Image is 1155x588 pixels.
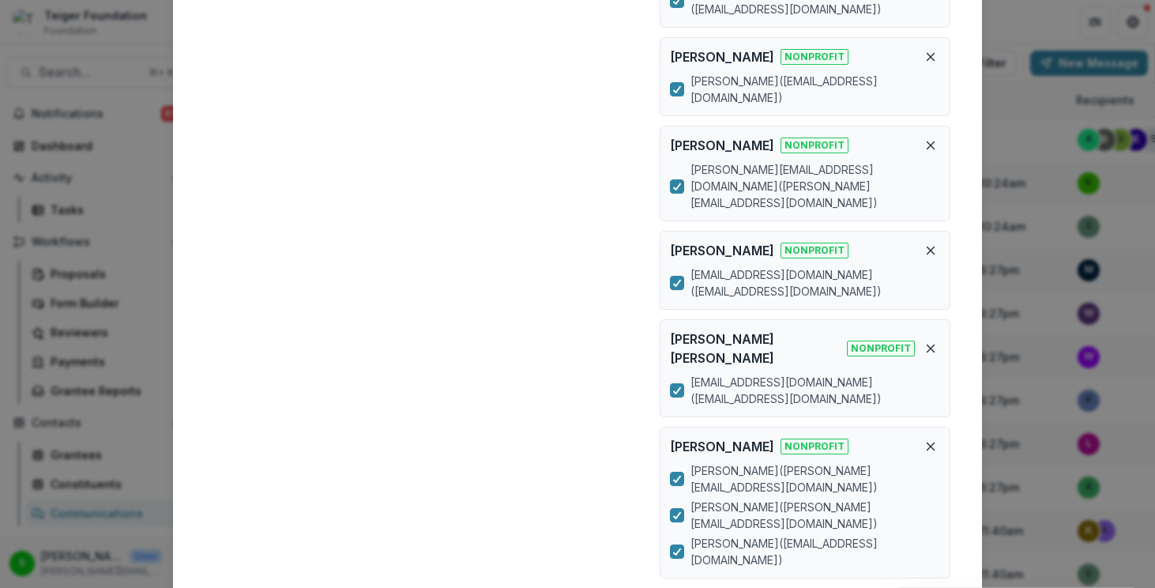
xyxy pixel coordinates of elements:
span: Nonprofit [781,439,848,454]
button: Remove organization [921,241,940,260]
p: [PERSON_NAME] [670,241,774,260]
p: [PERSON_NAME] [670,47,774,66]
span: Nonprofit [847,341,915,356]
span: Nonprofit [781,138,848,153]
p: [PERSON_NAME] ( [EMAIL_ADDRESS][DOMAIN_NAME] ) [690,73,940,106]
button: Remove organization [921,47,940,66]
p: [PERSON_NAME] [670,136,774,155]
button: Remove organization [921,339,940,358]
p: [PERSON_NAME] ( [PERSON_NAME][EMAIL_ADDRESS][DOMAIN_NAME] ) [690,499,940,532]
p: [PERSON_NAME] ( [PERSON_NAME][EMAIL_ADDRESS][DOMAIN_NAME] ) [690,462,940,496]
span: Nonprofit [781,49,848,65]
p: [EMAIL_ADDRESS][DOMAIN_NAME] ( [EMAIL_ADDRESS][DOMAIN_NAME] ) [690,266,940,300]
p: [PERSON_NAME][EMAIL_ADDRESS][DOMAIN_NAME] ( [PERSON_NAME][EMAIL_ADDRESS][DOMAIN_NAME] ) [690,161,940,211]
button: Remove organization [921,437,940,456]
button: Remove organization [921,136,940,155]
p: [PERSON_NAME] ( [EMAIL_ADDRESS][DOMAIN_NAME] ) [690,535,940,568]
p: [PERSON_NAME] [PERSON_NAME] [670,330,841,367]
p: [PERSON_NAME] [670,437,774,456]
span: Nonprofit [781,243,848,258]
p: [EMAIL_ADDRESS][DOMAIN_NAME] ( [EMAIL_ADDRESS][DOMAIN_NAME] ) [690,374,940,407]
